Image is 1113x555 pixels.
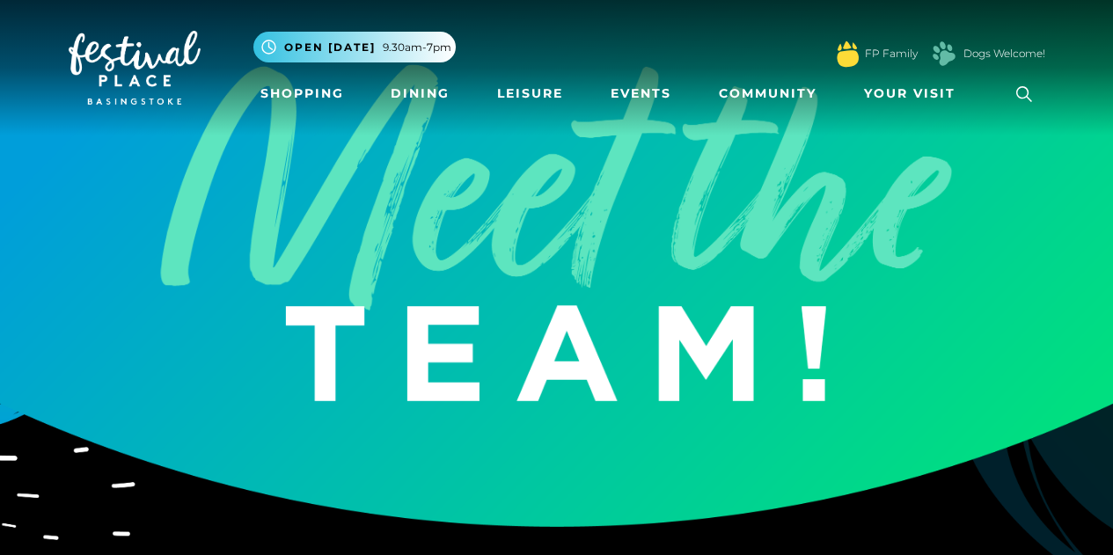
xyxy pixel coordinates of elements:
[490,77,570,110] a: Leisure
[383,40,451,55] span: 9.30am-7pm
[865,46,918,62] a: FP Family
[864,84,956,103] span: Your Visit
[712,77,824,110] a: Community
[963,46,1045,62] a: Dogs Welcome!
[253,77,351,110] a: Shopping
[384,77,457,110] a: Dining
[604,77,678,110] a: Events
[253,32,456,62] button: Open [DATE] 9.30am-7pm
[857,77,971,110] a: Your Visit
[69,31,201,105] img: Festival Place Logo
[284,40,376,55] span: Open [DATE]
